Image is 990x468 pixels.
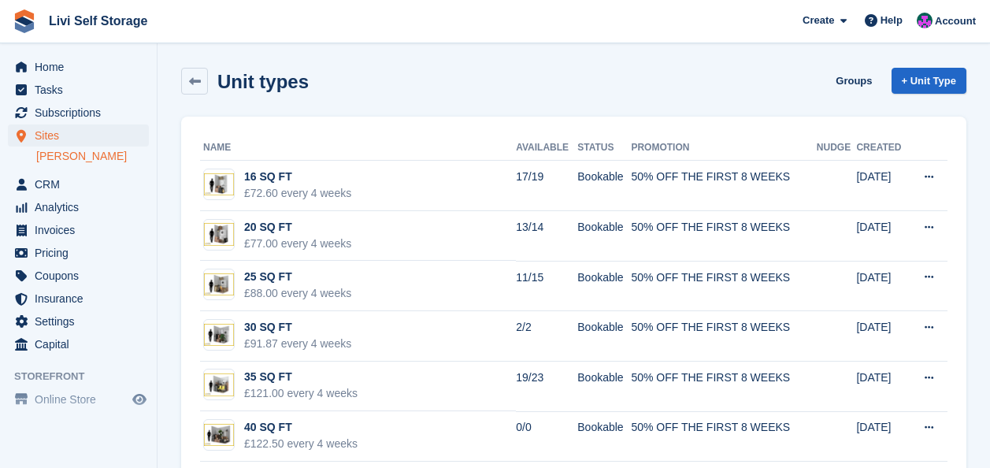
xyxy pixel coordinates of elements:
a: menu [8,219,149,241]
div: £77.00 every 4 weeks [244,236,351,252]
a: menu [8,124,149,147]
td: 50% OFF THE FIRST 8 WEEKS [631,261,816,311]
td: 0/0 [516,411,577,462]
td: [DATE] [856,161,909,211]
span: Invoices [35,219,129,241]
img: 40-sqft-unit.jpg [204,424,234,447]
span: Settings [35,310,129,332]
a: Livi Self Storage [43,8,154,34]
td: [DATE] [856,211,909,262]
span: Analytics [35,196,129,218]
a: [PERSON_NAME] [36,149,149,164]
span: Pricing [35,242,129,264]
div: £122.50 every 4 weeks [244,436,358,452]
img: 20-sqft-unit.jpg [204,223,234,246]
a: menu [8,310,149,332]
a: menu [8,196,149,218]
span: Tasks [35,79,129,101]
td: Bookable [577,311,631,362]
td: [DATE] [856,362,909,412]
a: menu [8,288,149,310]
td: [DATE] [856,411,909,462]
img: stora-icon-8386f47178a22dfd0bd8f6a31ec36ba5ce8667c1dd55bd0f319d3a0aa187defe.svg [13,9,36,33]
td: Bookable [577,261,631,311]
a: menu [8,242,149,264]
img: 15-sqft-unit.jpg [204,173,234,196]
th: Status [577,136,631,161]
img: 35-sqft-unit.jpg [204,373,234,396]
span: Capital [35,333,129,355]
div: £72.60 every 4 weeks [244,185,351,202]
span: Storefront [14,369,157,384]
div: 16 SQ FT [244,169,351,185]
h2: Unit types [217,71,309,92]
th: Name [200,136,516,161]
td: Bookable [577,211,631,262]
th: Nudge [817,136,857,161]
a: menu [8,102,149,124]
td: 19/23 [516,362,577,412]
span: CRM [35,173,129,195]
td: 50% OFF THE FIRST 8 WEEKS [631,161,816,211]
span: Sites [35,124,129,147]
span: Subscriptions [35,102,129,124]
td: 50% OFF THE FIRST 8 WEEKS [631,311,816,362]
span: Account [935,13,976,29]
a: Preview store [130,390,149,409]
span: Help [881,13,903,28]
td: [DATE] [856,311,909,362]
td: 17/19 [516,161,577,211]
img: 30-sqft-unit.jpg [204,324,234,347]
div: £88.00 every 4 weeks [244,285,351,302]
span: Online Store [35,388,129,410]
td: Bookable [577,411,631,462]
a: Groups [829,68,878,94]
td: 13/14 [516,211,577,262]
img: Graham Cameron [917,13,933,28]
th: Created [856,136,909,161]
div: 30 SQ FT [244,319,351,336]
span: Home [35,56,129,78]
th: Available [516,136,577,161]
a: menu [8,388,149,410]
a: + Unit Type [892,68,966,94]
span: Insurance [35,288,129,310]
a: menu [8,173,149,195]
div: 40 SQ FT [244,419,358,436]
td: 2/2 [516,311,577,362]
a: menu [8,333,149,355]
td: Bookable [577,362,631,412]
div: 20 SQ FT [244,219,351,236]
td: [DATE] [856,261,909,311]
img: 25-sqft-unit.jpg [204,273,234,296]
td: 11/15 [516,261,577,311]
th: Promotion [631,136,816,161]
a: menu [8,265,149,287]
a: menu [8,79,149,101]
td: Bookable [577,161,631,211]
div: £91.87 every 4 weeks [244,336,351,352]
span: Create [803,13,834,28]
div: £121.00 every 4 weeks [244,385,358,402]
div: 35 SQ FT [244,369,358,385]
div: 25 SQ FT [244,269,351,285]
a: menu [8,56,149,78]
td: 50% OFF THE FIRST 8 WEEKS [631,411,816,462]
td: 50% OFF THE FIRST 8 WEEKS [631,211,816,262]
td: 50% OFF THE FIRST 8 WEEKS [631,362,816,412]
span: Coupons [35,265,129,287]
